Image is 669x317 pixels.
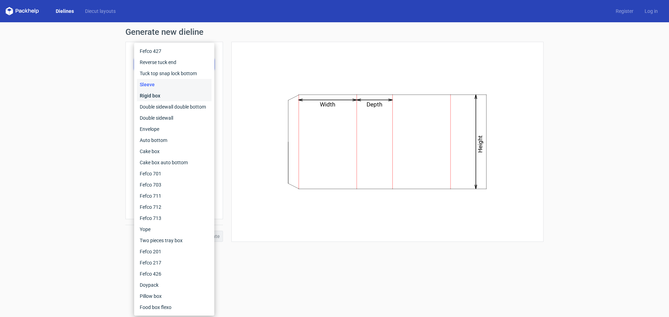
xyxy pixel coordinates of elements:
div: Fefco 217 [137,257,212,268]
div: Pillow box [137,291,212,302]
div: Food box flexo [137,302,212,313]
div: Double sidewall [137,112,212,124]
div: Fefco 427 [137,46,212,57]
div: Yope [137,224,212,235]
div: Fefco 201 [137,246,212,257]
div: Cake box auto bottom [137,157,212,168]
div: Double sidewall double bottom [137,101,212,112]
div: Fefco 712 [137,201,212,213]
a: Diecut layouts [79,8,121,15]
h1: Generate new dieline [125,28,544,36]
div: Rigid box [137,90,212,101]
div: Fefco 426 [137,268,212,279]
div: Auto bottom [137,135,212,146]
div: Reverse tuck end [137,57,212,68]
div: Fefco 703 [137,179,212,190]
text: Height [477,135,484,153]
div: Fefco 701 [137,168,212,179]
a: Register [610,8,639,15]
div: Fefco 713 [137,213,212,224]
div: Envelope [137,124,212,135]
div: Fefco 711 [137,190,212,201]
text: Depth [367,101,383,108]
a: Log in [639,8,663,15]
text: Width [320,101,336,108]
div: Cake box [137,146,212,157]
div: Doypack [137,279,212,291]
div: Tuck top snap lock bottom [137,68,212,79]
a: Dielines [50,8,79,15]
div: Two pieces tray box [137,235,212,246]
div: Sleeve [137,79,212,90]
